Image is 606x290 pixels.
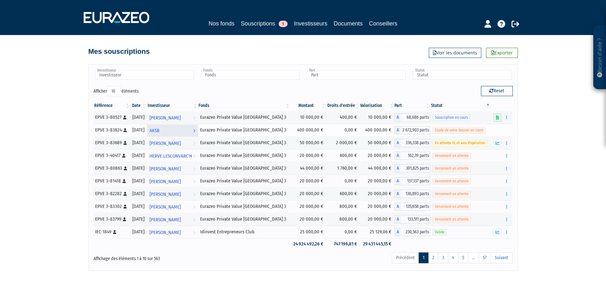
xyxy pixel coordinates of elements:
span: Versement en attente [433,204,471,210]
div: Eurazeo Private Value [GEOGRAPHIC_DATA] 3 [200,114,288,121]
a: 4 [448,252,458,263]
td: 20 000,00 € [290,175,326,187]
span: HERVE LESCONVARC'H [150,150,192,162]
td: 20 000,00 € [290,187,326,200]
i: [Français] Personne physique [113,230,116,234]
a: [PERSON_NAME] [147,175,198,187]
span: A [394,190,401,198]
td: 20 000,00 € [360,200,394,213]
div: [DATE] [132,203,145,210]
td: 400,00 € [326,111,360,124]
span: [PERSON_NAME] [150,163,181,175]
td: 600,00 € [326,187,360,200]
div: A - Eurazeo Private Value Europe 3 [394,177,430,185]
div: EPVE 3-82282 [95,190,128,197]
span: [PERSON_NAME] [150,227,181,238]
div: EPVE 3-80527 [95,114,128,121]
div: A - Eurazeo Private Value Europe 3 [394,164,430,173]
div: EPVE 3-83689 [95,139,128,146]
span: 336,338 parts [401,139,430,147]
a: Souscriptions1 [241,19,288,29]
a: [PERSON_NAME] [147,226,198,238]
span: Versement en attente [433,153,471,159]
i: [Français] Personne physique [123,192,127,196]
td: 20 000,00 € [360,213,394,226]
div: A - Eurazeo Private Value Europe 3 [394,215,430,223]
i: Voir l'investisseur [193,138,195,149]
td: 400 000,00 € [360,124,394,137]
span: 301,825 parts [401,164,430,173]
td: 400 000,00 € [290,124,326,137]
td: 20 000,00 € [290,200,326,213]
td: 10 000,00 € [360,111,394,124]
td: 10 000,00 € [290,111,326,124]
div: EPVE 3-83302 [95,203,128,210]
td: 20 000,00 € [360,175,394,187]
th: Date: activer pour trier la colonne par ordre croissant [130,100,147,111]
td: 2 000,00 € [326,137,360,149]
span: 68,686 parts [401,113,430,122]
div: [DATE] [132,139,145,146]
td: 20 000,00 € [360,149,394,162]
th: Fonds: activer pour trier la colonne par ordre croissant [198,100,290,111]
a: [PERSON_NAME] [147,187,198,200]
i: [Français] Personne physique [122,179,126,183]
span: A [394,126,401,134]
span: Etude de votre dossier en cours [433,127,486,133]
span: Valide [433,229,447,235]
div: [DATE] [132,178,145,184]
span: A [394,139,401,147]
div: Eurazeo Private Value [GEOGRAPHIC_DATA] 3 [200,127,288,133]
span: A [394,202,401,211]
td: 0,00 € [326,124,360,137]
div: Eurazeo Private Value [GEOGRAPHIC_DATA] 3 [200,216,288,223]
span: 2 672,903 parts [401,126,430,134]
div: [DATE] [132,127,145,133]
span: En attente VL et avis d'opération [433,140,487,146]
span: [PERSON_NAME] [150,214,181,226]
div: EPVE 3-81418 [95,178,128,184]
div: A - Eurazeo Private Value Europe 3 [394,202,430,211]
td: 747 196,81 € [326,238,360,250]
th: Montant: activer pour trier la colonne par ordre croissant [290,100,326,111]
span: Souscription en cours [433,115,470,121]
a: [PERSON_NAME] [147,213,198,226]
i: Voir l'investisseur [193,125,195,137]
div: Eurazeo Private Value [GEOGRAPHIC_DATA] 3 [200,152,288,159]
span: [PERSON_NAME] [150,176,181,187]
i: [Français] Personne physique [122,154,126,158]
div: Eurazeo Private Value [GEOGRAPHIC_DATA] 3 [200,165,288,172]
span: 162,39 parts [401,152,430,160]
i: Voir l'investisseur [193,176,195,187]
td: 25 000,00 € [290,226,326,238]
i: [Français] Personne physique [123,116,127,119]
td: 29 431 445,15 € [360,238,394,250]
th: Référence : activer pour trier la colonne par ordre croissant [94,100,130,111]
th: Valorisation: activer pour trier la colonne par ordre croissant [360,100,394,111]
a: Suivant [491,252,512,263]
label: Afficher éléments [94,86,139,97]
th: Statut : activer pour trier la colonne par ordre d&eacute;croissant [430,100,491,111]
div: [DATE] [132,229,145,235]
td: 1 760,00 € [326,162,360,175]
div: Eurazeo Private Value [GEOGRAPHIC_DATA] 3 [200,178,288,184]
td: 50 000,00 € [290,137,326,149]
div: Eurazeo Private Value [GEOGRAPHIC_DATA] 3 [200,203,288,210]
i: Voir l'investisseur [193,163,195,175]
a: [PERSON_NAME] [147,137,198,149]
td: 20 000,00 € [360,187,394,200]
td: 0,00 € [326,175,360,187]
span: 135,658 parts [401,202,430,211]
div: Affichage des éléments 1 à 10 sur 563 [94,252,263,262]
td: 800,00 € [326,200,360,213]
div: [DATE] [132,216,145,223]
td: 25 129,06 € [360,226,394,238]
th: Part: activer pour trier la colonne par ordre croissant [394,100,430,111]
i: Voir l'investisseur [193,150,195,162]
a: 2 [428,252,438,263]
a: Investisseurs [294,19,327,28]
span: AKSB [150,125,159,137]
a: Nos fonds [209,19,234,28]
span: [PERSON_NAME] [150,138,181,149]
i: Voir l'investisseur [193,112,195,124]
